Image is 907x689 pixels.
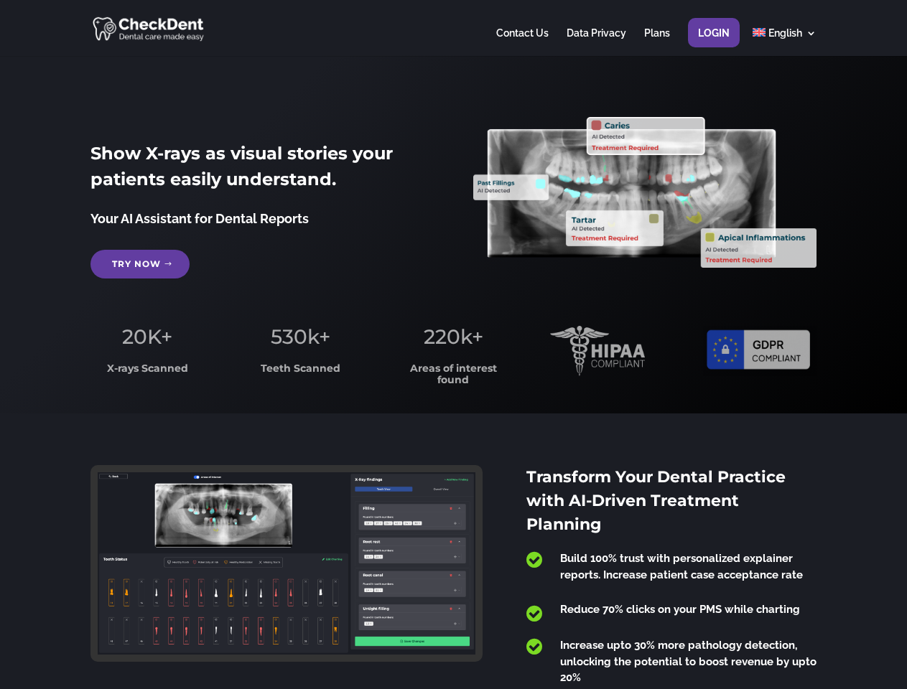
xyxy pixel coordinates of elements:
[397,363,511,393] h3: Areas of interest found
[473,117,816,268] img: X_Ray_annotated
[424,324,483,349] span: 220k+
[560,603,800,616] span: Reduce 70% clicks on your PMS while charting
[90,211,309,226] span: Your AI Assistant for Dental Reports
[90,141,433,200] h2: Show X-rays as visual stories your patients easily understand.
[526,604,542,623] span: 
[768,27,802,39] span: English
[567,28,626,56] a: Data Privacy
[698,28,730,56] a: Login
[93,14,205,42] img: CheckDent AI
[496,28,549,56] a: Contact Us
[644,28,670,56] a: Plans
[526,467,786,534] span: Transform Your Dental Practice with AI-Driven Treatment Planning
[271,324,330,349] span: 530k+
[526,550,542,569] span: 
[753,28,817,56] a: English
[560,552,803,581] span: Build 100% trust with personalized explainer reports. Increase patient case acceptance rate
[90,250,190,278] a: Try Now
[122,324,172,349] span: 20K+
[560,639,817,684] span: Increase upto 30% more pathology detection, unlocking the potential to boost revenue by upto 20%
[526,637,542,656] span: 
